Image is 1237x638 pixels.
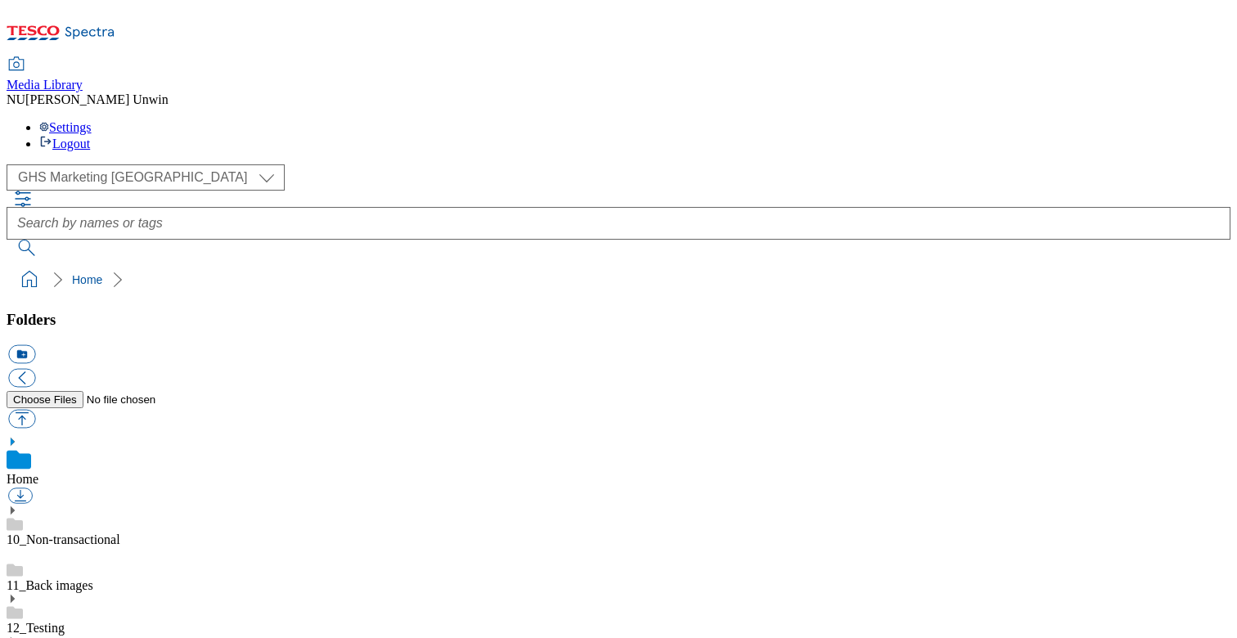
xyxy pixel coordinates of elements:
nav: breadcrumb [7,264,1230,295]
a: Logout [39,137,90,151]
h3: Folders [7,311,1230,329]
span: [PERSON_NAME] Unwin [25,92,169,106]
a: home [16,267,43,293]
a: Media Library [7,58,83,92]
a: Settings [39,120,92,134]
a: 11_Back images [7,578,93,592]
input: Search by names or tags [7,207,1230,240]
a: 10_Non-transactional [7,532,120,546]
span: NU [7,92,25,106]
span: Media Library [7,78,83,92]
a: Home [72,273,102,286]
a: 12_Testing [7,621,65,635]
a: Home [7,472,38,486]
